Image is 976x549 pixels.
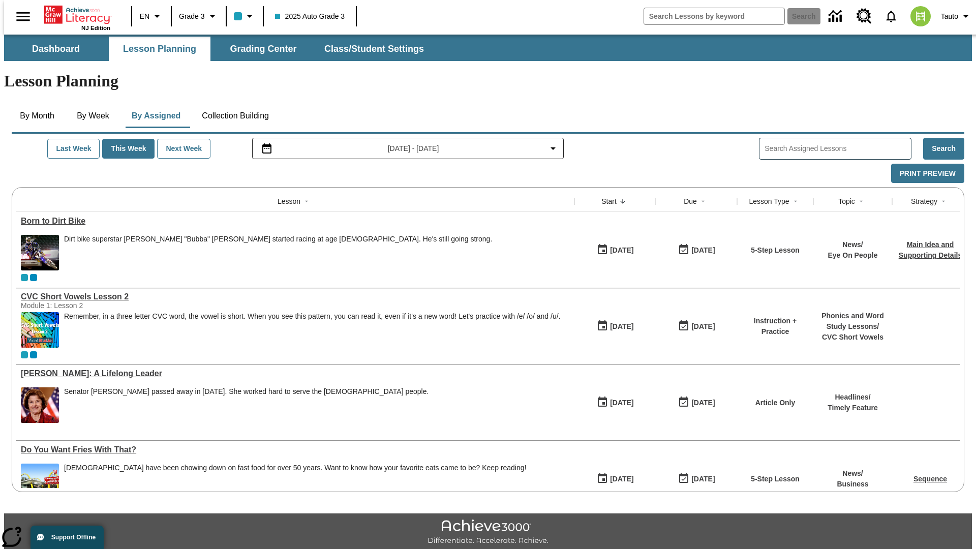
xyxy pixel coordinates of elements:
[742,316,808,337] p: Instruction + Practice
[910,6,931,26] img: avatar image
[904,3,937,29] button: Select a new avatar
[64,464,526,472] div: [DEMOGRAPHIC_DATA] have been chowing down on fast food for over 50 years. Want to know how your f...
[547,142,559,155] svg: Collapse Date Range Filter
[21,217,569,226] a: Born to Dirt Bike, Lessons
[64,235,492,243] div: Dirt bike superstar [PERSON_NAME] "Bubba" [PERSON_NAME] started racing at age [DEMOGRAPHIC_DATA]....
[617,195,629,207] button: Sort
[21,369,569,378] div: Dianne Feinstein: A Lifelong Leader
[102,139,155,159] button: This Week
[21,445,569,454] a: Do You Want Fries With That?, Lessons
[64,387,429,396] div: Senator [PERSON_NAME] passed away in [DATE]. She worked hard to serve the [DEMOGRAPHIC_DATA] people.
[675,469,718,489] button: 09/13/25: Last day the lesson can be accessed
[21,235,59,270] img: Motocross racer James Stewart flies through the air on his dirt bike.
[837,468,868,479] p: News /
[316,37,432,61] button: Class/Student Settings
[855,195,867,207] button: Sort
[601,196,617,206] div: Start
[30,351,37,358] div: OL 2025 Auto Grade 4
[30,526,104,549] button: Support Offline
[937,195,950,207] button: Sort
[175,7,223,25] button: Grade: Grade 3, Select a grade
[675,317,718,336] button: 09/13/25: Last day the lesson can be accessed
[941,11,958,22] span: Tauto
[818,311,887,332] p: Phonics and Word Study Lessons /
[257,142,560,155] button: Select the date range menu item
[828,392,878,403] p: Headlines /
[593,469,637,489] button: 09/13/25: First time the lesson was available
[8,2,38,32] button: Open side menu
[212,37,314,61] button: Grading Center
[64,235,492,270] div: Dirt bike superstar James "Bubba" Stewart started racing at age 4. He's still going strong.
[275,11,345,22] span: 2025 Auto Grade 3
[135,7,168,25] button: Language: EN, Select a language
[610,473,633,485] div: [DATE]
[68,104,118,128] button: By Week
[4,37,433,61] div: SubNavbar
[684,196,697,206] div: Due
[691,320,715,333] div: [DATE]
[822,3,850,30] a: Data Center
[64,312,560,321] p: Remember, in a three letter CVC word, the vowel is short. When you see this pattern, you can read...
[21,464,59,499] img: One of the first McDonald's stores, with the iconic red sign and golden arches.
[838,196,855,206] div: Topic
[4,35,972,61] div: SubNavbar
[675,393,718,412] button: 09/13/25: Last day the lesson can be accessed
[428,520,548,545] img: Achieve3000 Differentiate Accelerate Achieve
[751,245,800,256] p: 5-Step Lesson
[230,7,260,25] button: Class color is light blue. Change class color
[691,473,715,485] div: [DATE]
[21,292,569,301] div: CVC Short Vowels Lesson 2
[697,195,709,207] button: Sort
[21,301,173,310] div: Module 1: Lesson 2
[21,369,569,378] a: Dianne Feinstein: A Lifelong Leader, Lessons
[64,312,560,348] div: Remember, in a three letter CVC word, the vowel is short. When you see this pattern, you can read...
[21,292,569,301] a: CVC Short Vowels Lesson 2, Lessons
[913,475,947,483] a: Sequence
[47,139,100,159] button: Last Week
[12,104,63,128] button: By Month
[300,195,313,207] button: Sort
[691,396,715,409] div: [DATE]
[610,320,633,333] div: [DATE]
[644,8,784,24] input: search field
[610,396,633,409] div: [DATE]
[4,72,972,90] h1: Lesson Planning
[388,143,439,154] span: [DATE] - [DATE]
[140,11,149,22] span: EN
[51,534,96,541] span: Support Offline
[64,387,429,423] div: Senator Dianne Feinstein passed away in September 2023. She worked hard to serve the American peo...
[157,139,210,159] button: Next Week
[593,240,637,260] button: 09/13/25: First time the lesson was available
[109,37,210,61] button: Lesson Planning
[878,3,904,29] a: Notifications
[21,312,59,348] img: CVC Short Vowels Lesson 2.
[765,141,911,156] input: Search Assigned Lessons
[675,240,718,260] button: 09/13/25: Last day the lesson can be accessed
[30,274,37,281] div: OL 2025 Auto Grade 4
[828,239,877,250] p: News /
[179,11,205,22] span: Grade 3
[828,403,878,413] p: Timely Feature
[828,250,877,261] p: Eye On People
[837,479,868,490] p: Business
[124,104,189,128] button: By Assigned
[194,104,277,128] button: Collection Building
[21,217,569,226] div: Born to Dirt Bike
[64,464,526,499] div: Americans have been chowing down on fast food for over 50 years. Want to know how your favorite e...
[850,3,878,30] a: Resource Center, Will open in new tab
[911,196,937,206] div: Strategy
[5,37,107,61] button: Dashboard
[21,387,59,423] img: Senator Dianne Feinstein of California smiles with the U.S. flag behind her.
[21,274,28,281] div: Current Class
[278,196,300,206] div: Lesson
[21,445,569,454] div: Do You Want Fries With That?
[21,351,28,358] div: Current Class
[749,196,789,206] div: Lesson Type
